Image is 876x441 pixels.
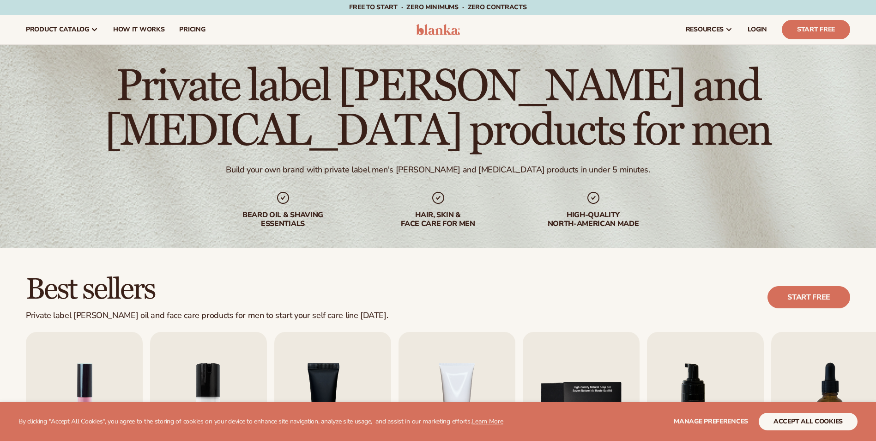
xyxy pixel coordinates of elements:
[26,274,388,305] h2: Best sellers
[759,413,858,430] button: accept all cookies
[26,65,850,153] h1: Private label [PERSON_NAME] and [MEDICAL_DATA] products for men
[113,26,165,33] span: How It Works
[686,26,724,33] span: resources
[379,211,497,228] div: hair, skin & face care for men
[349,3,526,12] span: Free to start · ZERO minimums · ZERO contracts
[748,26,767,33] span: LOGIN
[471,417,503,426] a: Learn More
[782,20,850,39] a: Start Free
[26,311,388,321] div: Private label [PERSON_NAME] oil and face care products for men to start your self care line [DATE].
[534,211,652,228] div: High-quality North-american made
[26,26,89,33] span: product catalog
[674,413,748,430] button: Manage preferences
[172,15,212,44] a: pricing
[18,418,503,426] p: By clicking "Accept All Cookies", you agree to the storing of cookies on your device to enhance s...
[416,24,460,35] img: logo
[740,15,774,44] a: LOGIN
[767,286,850,308] a: Start free
[179,26,205,33] span: pricing
[18,15,106,44] a: product catalog
[106,15,172,44] a: How It Works
[224,211,342,228] div: beard oil & shaving essentials
[226,165,650,175] div: Build your own brand with private label men's [PERSON_NAME] and [MEDICAL_DATA] products in under ...
[674,417,748,426] span: Manage preferences
[678,15,740,44] a: resources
